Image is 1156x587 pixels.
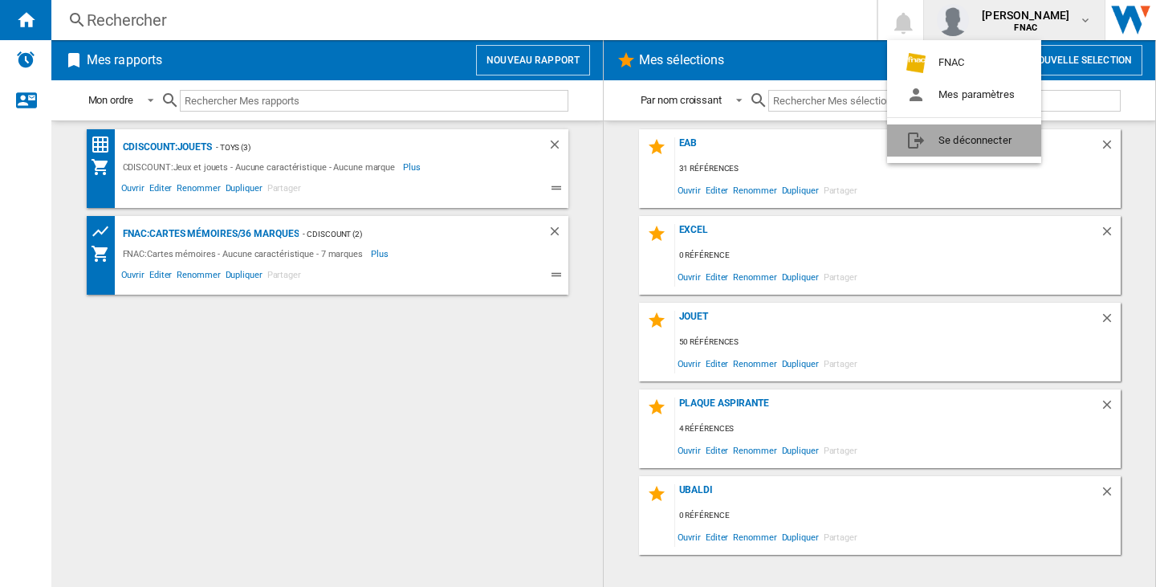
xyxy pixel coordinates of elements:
[887,124,1041,157] button: Se déconnecter
[887,47,1041,79] button: FNAC
[887,79,1041,111] button: Mes paramètres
